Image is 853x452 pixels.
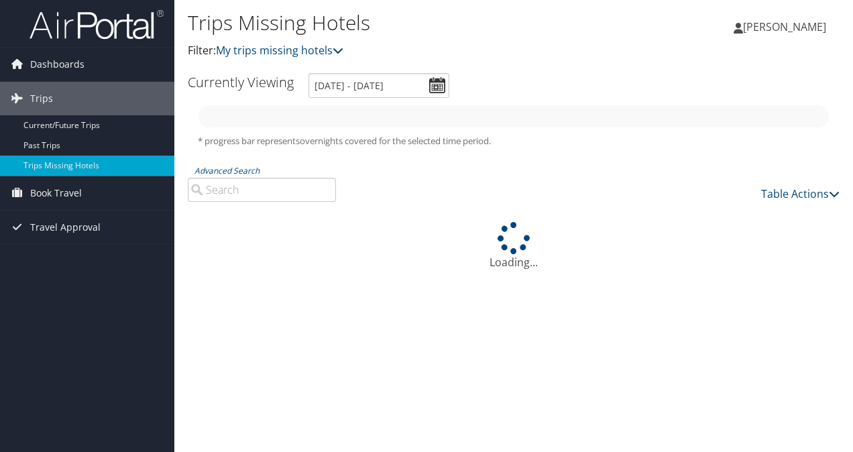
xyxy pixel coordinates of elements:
span: Trips [30,82,53,115]
span: Dashboards [30,48,84,81]
span: Travel Approval [30,211,101,244]
span: Book Travel [30,176,82,210]
a: My trips missing hotels [216,43,343,58]
a: Table Actions [761,186,840,201]
p: Filter: [188,42,622,60]
h1: Trips Missing Hotels [188,9,622,37]
span: [PERSON_NAME] [743,19,826,34]
input: Advanced Search [188,178,336,202]
h3: Currently Viewing [188,73,294,91]
h5: * progress bar represents overnights covered for the selected time period. [198,135,830,148]
a: [PERSON_NAME] [734,7,840,47]
a: Advanced Search [194,165,260,176]
input: [DATE] - [DATE] [308,73,449,98]
img: airportal-logo.png [30,9,164,40]
div: Loading... [188,222,840,270]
